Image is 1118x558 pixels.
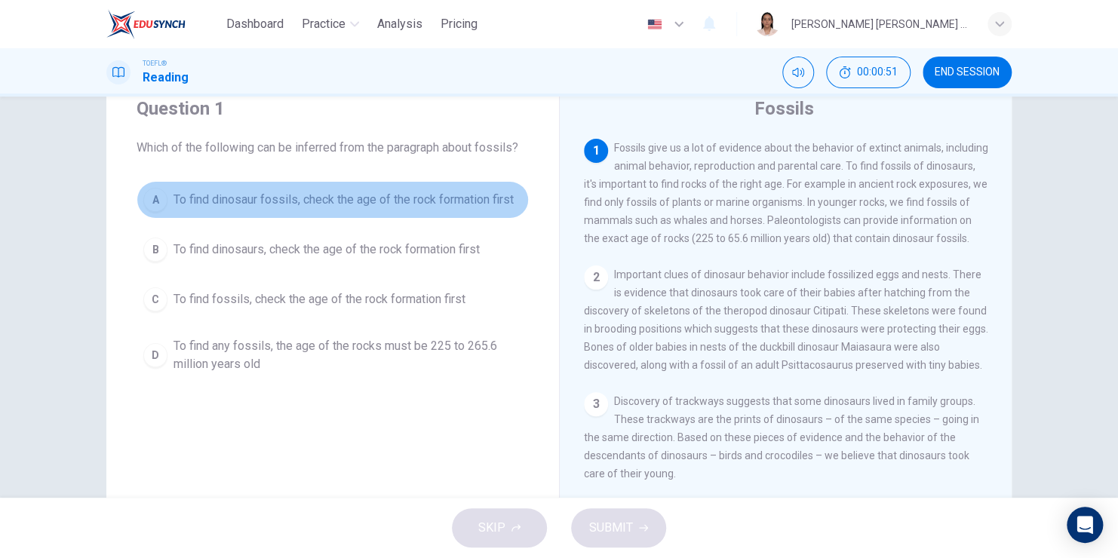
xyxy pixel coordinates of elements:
[435,11,484,38] button: Pricing
[645,19,664,30] img: en
[755,12,779,36] img: Profile picture
[791,15,969,33] div: [PERSON_NAME] [PERSON_NAME] [PERSON_NAME]
[137,281,529,318] button: CTo find fossils, check the age of the rock formation first
[174,290,465,308] span: To find fossils, check the age of the rock formation first
[857,66,898,78] span: 00:00:51
[174,337,522,373] span: To find any fossils, the age of the rocks must be 225 to 265.6 million years old
[296,11,365,38] button: Practice
[584,139,608,163] div: 1
[826,57,911,88] button: 00:00:51
[143,343,167,367] div: D
[106,9,186,39] img: EduSynch logo
[137,231,529,268] button: BTo find dinosaurs, check the age of the rock formation first
[826,57,911,88] div: Hide
[137,139,529,157] span: Which of the following can be inferred from the paragraph about fossils?
[174,241,480,259] span: To find dinosaurs, check the age of the rock formation first
[923,57,1012,88] button: END SESSION
[584,268,988,371] span: Important clues of dinosaur behavior include fossilized eggs and nests. There is evidence that di...
[584,395,979,480] span: Discovery of trackways suggests that some dinosaurs lived in family groups. These trackways are t...
[174,191,514,209] span: To find dinosaur fossils, check the age of the rock formation first
[143,287,167,311] div: C
[584,265,608,290] div: 2
[143,58,167,69] span: TOEFL®
[137,97,529,121] h4: Question 1
[754,97,814,121] h4: Fossils
[782,57,814,88] div: Mute
[584,142,988,244] span: Fossils give us a lot of evidence about the behavior of extinct animals, including animal behavio...
[220,11,290,38] button: Dashboard
[377,15,422,33] span: Analysis
[143,69,189,87] h1: Reading
[1067,507,1103,543] div: Open Intercom Messenger
[106,9,220,39] a: EduSynch logo
[302,15,346,33] span: Practice
[584,392,608,416] div: 3
[143,188,167,212] div: A
[935,66,1000,78] span: END SESSION
[137,330,529,380] button: DTo find any fossils, the age of the rocks must be 225 to 265.6 million years old
[137,181,529,219] button: ATo find dinosaur fossils, check the age of the rock formation first
[441,15,478,33] span: Pricing
[143,238,167,262] div: B
[226,15,284,33] span: Dashboard
[371,11,428,38] button: Analysis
